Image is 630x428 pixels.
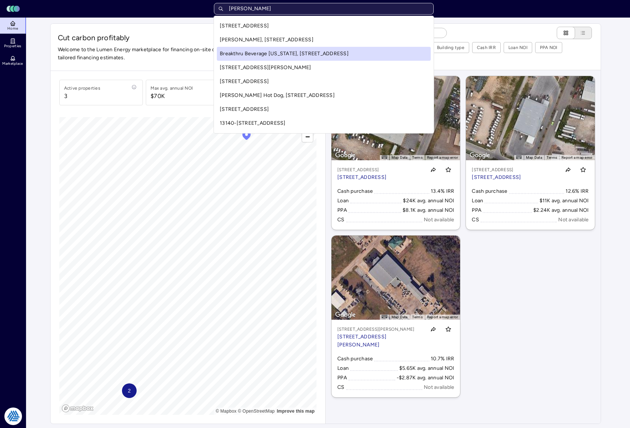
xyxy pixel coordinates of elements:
[217,75,431,89] a: [STREET_ADDRESS]
[217,19,431,33] a: [STREET_ADDRESS]
[217,116,431,130] a: 13140-[STREET_ADDRESS]
[217,102,431,116] a: [STREET_ADDRESS]
[217,61,431,75] a: [STREET_ADDRESS][PERSON_NAME]
[217,47,431,61] a: Breakthru Beverage [US_STATE], [STREET_ADDRESS]
[217,130,431,144] a: [STREET_ADDRESS]
[217,89,431,102] a: [PERSON_NAME] Hot Dog, [STREET_ADDRESS]
[217,33,431,47] a: [PERSON_NAME], [STREET_ADDRESS]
